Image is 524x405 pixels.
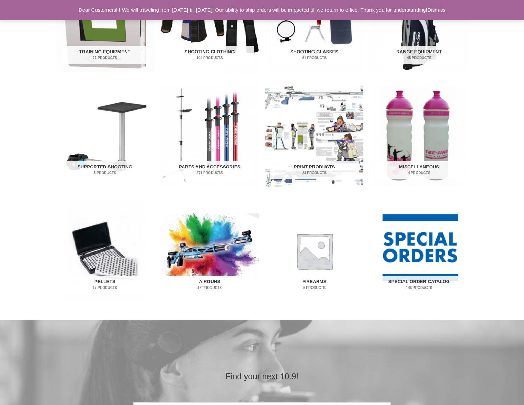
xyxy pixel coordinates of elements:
h2: Firearms [270,276,359,294]
mark: 45 Products [375,55,464,60]
img: Pellets [56,200,154,302]
a: Visit product category Print Products [265,85,363,187]
a: Dismiss [428,7,446,13]
h2: Parts and Accessories [166,161,254,179]
mark: 27 Products [61,55,149,60]
mark: 17 Products [61,285,149,290]
a: Visit product category Supported Shooting [56,85,154,187]
h2: Shooting Glasses [270,46,359,64]
h2: Training Equipment [61,46,149,64]
h2: Supported Shooting [61,161,149,179]
h2: Special Order Catalog [375,276,464,294]
a: Visit product category Firearms [265,200,363,302]
h2: Airguns [166,276,254,294]
a: Visit product category Special Order Catalog [370,200,468,302]
mark: 271 Products [166,170,254,176]
mark: 5 Products [270,285,359,290]
mark: 23 Products [270,170,359,176]
img: Airguns [161,200,259,302]
h2: Pellets [61,276,149,294]
img: Parts and Accessories [161,85,259,187]
a: Visit product category Miscellaneous [370,85,468,187]
h2: Find your next 10.9! [133,371,391,382]
img: Print Products [265,85,363,187]
a: Visit product category Airguns [161,200,259,302]
mark: 61 Products [270,55,359,60]
mark: 4 Products [375,170,464,176]
mark: 146 Products [375,285,464,290]
h2: Miscellaneous [375,161,464,179]
a: Visit product category Parts and Accessories [161,85,259,187]
mark: 46 Products [166,285,254,290]
img: Firearms [265,200,363,302]
mark: 5 Products [61,170,149,176]
h2: Range Equipment [375,46,464,64]
img: Supported Shooting [56,85,154,187]
img: Special Order Catalog [370,200,468,302]
mark: 104 Products [166,55,254,60]
h2: Print Products [270,161,359,179]
a: Visit product category Pellets [56,200,154,302]
h2: Shooting Clothing [166,46,254,64]
img: Miscellaneous [370,85,468,187]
